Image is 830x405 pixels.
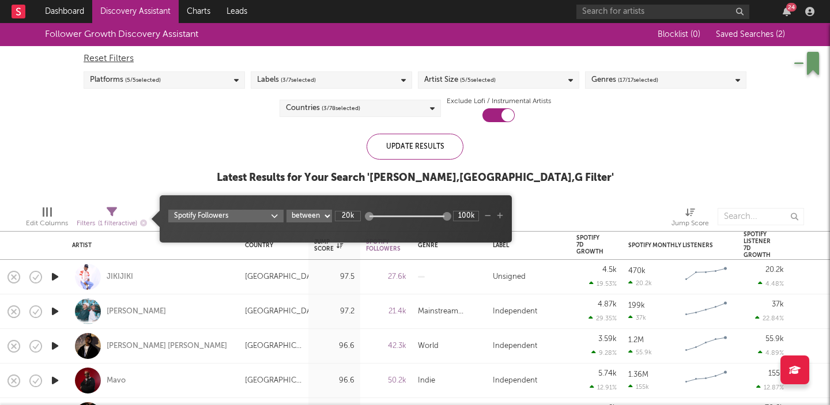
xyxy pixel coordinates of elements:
[772,301,784,308] div: 37k
[98,221,137,227] span: ( 1 filter active)
[245,270,323,284] div: [GEOGRAPHIC_DATA]
[367,134,463,160] div: Update Results
[322,101,360,115] span: ( 3 / 78 selected)
[125,73,161,87] span: ( 5 / 5 selected)
[174,211,271,221] div: Spotify Followers
[758,280,784,287] div: 4.48 %
[217,171,614,185] div: Latest Results for Your Search ' [PERSON_NAME],[GEOGRAPHIC_DATA],G Filter '
[591,349,617,357] div: 9.28 %
[45,28,198,41] div: Follower Growth Discovery Assistant
[366,270,406,284] div: 27.6k
[257,73,316,87] div: Labels
[680,366,732,395] svg: Chart title
[628,267,646,275] div: 470k
[598,335,617,343] div: 3.59k
[680,263,732,292] svg: Chart title
[628,279,652,287] div: 20.2k
[576,234,603,255] div: Spotify 7D Growth
[107,341,227,351] a: [PERSON_NAME] [PERSON_NAME]
[366,239,401,252] div: Spotify Followers
[314,270,354,284] div: 97.5
[658,31,700,39] span: Blocklist
[418,339,439,353] div: World
[90,73,161,87] div: Platforms
[418,242,476,249] div: Genre
[628,383,649,391] div: 155k
[447,94,551,108] label: Exclude Lofi / Instrumental Artists
[26,217,68,230] div: Edit Columns
[366,305,406,319] div: 21.4k
[671,202,709,236] div: Jump Score
[598,370,617,377] div: 5.74k
[77,217,147,231] div: Filters
[72,242,228,249] div: Artist
[590,384,617,391] div: 12.91 %
[281,73,316,87] span: ( 3 / 7 selected)
[366,339,406,353] div: 42.3k
[460,73,496,87] span: ( 5 / 5 selected)
[628,302,645,309] div: 199k
[286,101,360,115] div: Countries
[245,339,303,353] div: [GEOGRAPHIC_DATA]
[576,5,749,19] input: Search for artists
[418,305,481,319] div: Mainstream Electronic
[77,202,147,236] div: Filters(1 filter active)
[755,315,784,322] div: 22.84 %
[671,217,709,230] div: Jump Score
[618,73,658,87] span: ( 17 / 17 selected)
[744,231,771,259] div: Spotify Listener 7D Growth
[756,384,784,391] div: 12.87 %
[493,339,537,353] div: Independent
[107,272,133,282] a: JIKIJIKI
[245,305,323,319] div: [GEOGRAPHIC_DATA]
[776,31,785,39] span: ( 2 )
[691,31,700,39] span: ( 0 )
[493,242,559,249] div: Label
[493,270,526,284] div: Unsigned
[588,315,617,322] div: 29.35 %
[783,7,791,16] button: 24
[628,371,648,378] div: 1.36M
[786,3,797,12] div: 24
[314,374,354,388] div: 96.6
[712,30,785,39] button: Saved Searches (2)
[628,314,646,321] div: 37k
[245,374,303,388] div: [GEOGRAPHIC_DATA]
[107,376,126,386] a: Mavo
[716,31,785,39] span: Saved Searches
[591,73,658,87] div: Genres
[765,266,784,274] div: 20.2k
[589,280,617,287] div: 19.53 %
[768,370,784,377] div: 155k
[628,242,715,249] div: Spotify Monthly Listeners
[424,73,496,87] div: Artist Size
[245,242,297,249] div: Country
[680,332,732,361] svg: Chart title
[84,52,746,66] div: Reset Filters
[314,305,354,319] div: 97.2
[628,336,644,344] div: 1.2M
[314,239,343,252] div: Jump Score
[598,301,617,308] div: 4.87k
[628,349,652,356] div: 55.9k
[718,208,804,225] input: Search...
[765,335,784,343] div: 55.9k
[366,374,406,388] div: 50.2k
[602,266,617,274] div: 4.5k
[107,306,166,317] a: [PERSON_NAME]
[680,297,732,326] svg: Chart title
[493,305,537,319] div: Independent
[493,374,537,388] div: Independent
[418,374,435,388] div: Indie
[314,339,354,353] div: 96.6
[26,202,68,236] div: Edit Columns
[758,349,784,357] div: 4.89 %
